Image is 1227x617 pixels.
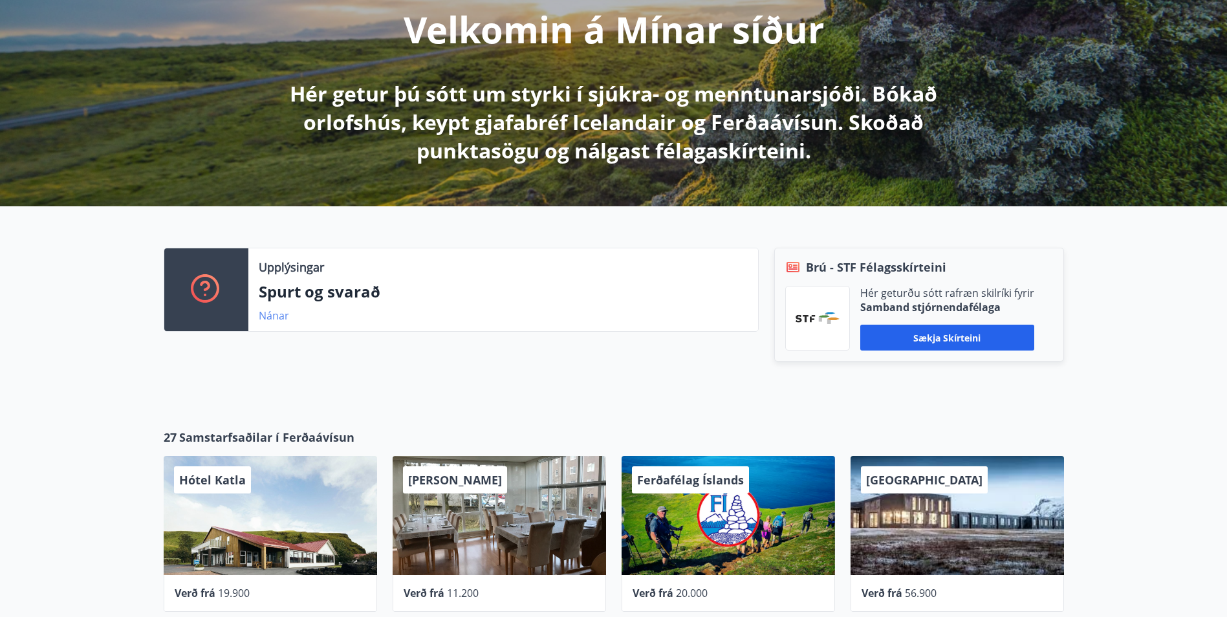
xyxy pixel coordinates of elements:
span: [GEOGRAPHIC_DATA] [866,472,983,488]
p: Samband stjórnendafélaga [860,300,1034,314]
span: 56.900 [905,586,937,600]
span: Verð frá [862,586,902,600]
span: 19.900 [218,586,250,600]
span: 20.000 [676,586,708,600]
a: Nánar [259,308,289,323]
p: Hér getur þú sótt um styrki í sjúkra- og menntunarsjóði. Bókað orlofshús, keypt gjafabréf Iceland... [272,80,955,165]
p: Hér geturðu sótt rafræn skilríki fyrir [860,286,1034,300]
span: Hótel Katla [179,472,246,488]
p: Velkomin á Mínar síður [404,5,824,54]
p: Spurt og svarað [259,281,748,303]
span: Verð frá [404,586,444,600]
span: 11.200 [447,586,479,600]
span: Ferðafélag Íslands [637,472,744,488]
span: [PERSON_NAME] [408,472,502,488]
span: Brú - STF Félagsskírteini [806,259,946,276]
p: Upplýsingar [259,259,324,276]
span: Verð frá [633,586,673,600]
span: Verð frá [175,586,215,600]
img: vjCaq2fThgY3EUYqSgpjEiBg6WP39ov69hlhuPVN.png [796,312,840,324]
span: Samstarfsaðilar í Ferðaávísun [179,429,354,446]
span: 27 [164,429,177,446]
button: Sækja skírteini [860,325,1034,351]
